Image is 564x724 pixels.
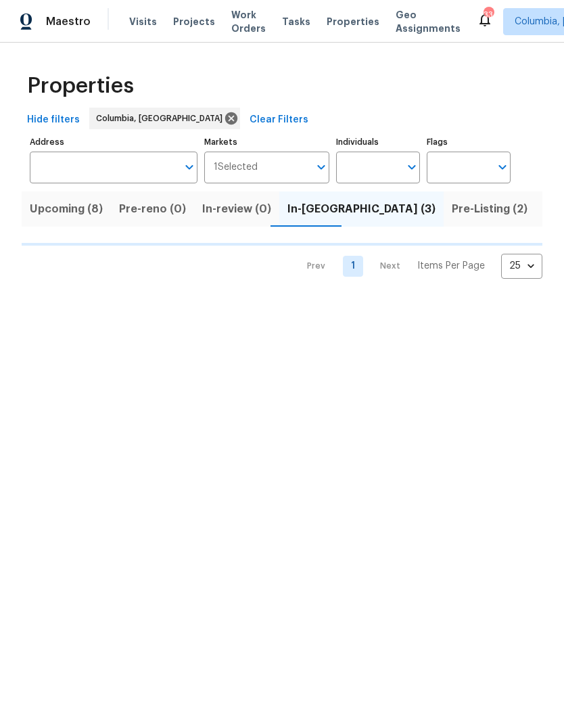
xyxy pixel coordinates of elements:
nav: Pagination Navigation [294,254,542,279]
span: Columbia, [GEOGRAPHIC_DATA] [96,112,228,125]
span: Maestro [46,15,91,28]
span: Properties [327,15,379,28]
span: Visits [129,15,157,28]
div: 33 [484,8,493,22]
button: Clear Filters [244,108,314,133]
a: Goto page 1 [343,256,363,277]
button: Open [402,158,421,177]
span: Tasks [282,17,310,26]
span: 1 Selected [214,162,258,173]
span: Pre-reno (0) [119,200,186,219]
p: Items Per Page [417,259,485,273]
div: 25 [501,248,542,284]
label: Individuals [336,138,420,146]
span: Clear Filters [250,112,308,129]
div: Columbia, [GEOGRAPHIC_DATA] [89,108,240,129]
label: Address [30,138,197,146]
span: Projects [173,15,215,28]
button: Open [312,158,331,177]
span: Work Orders [231,8,266,35]
span: Upcoming (8) [30,200,103,219]
span: Properties [27,79,134,93]
span: In-[GEOGRAPHIC_DATA] (3) [287,200,436,219]
span: Pre-Listing (2) [452,200,527,219]
label: Flags [427,138,511,146]
button: Open [180,158,199,177]
span: In-review (0) [202,200,271,219]
span: Hide filters [27,112,80,129]
button: Open [493,158,512,177]
button: Hide filters [22,108,85,133]
label: Markets [204,138,330,146]
span: Geo Assignments [396,8,461,35]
